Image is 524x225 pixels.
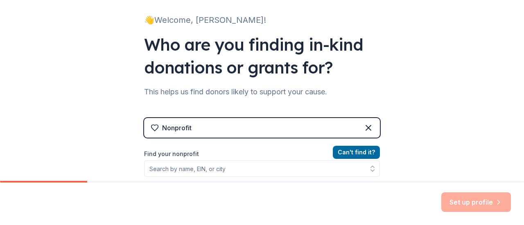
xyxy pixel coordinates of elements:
[144,33,380,79] div: Who are you finding in-kind donations or grants for?
[144,13,380,27] div: 👋 Welcome, [PERSON_NAME]!
[144,85,380,98] div: This helps us find donors likely to support your cause.
[162,123,192,133] div: Nonprofit
[144,160,380,177] input: Search by name, EIN, or city
[144,149,380,159] label: Find your nonprofit
[333,146,380,159] button: Can't find it?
